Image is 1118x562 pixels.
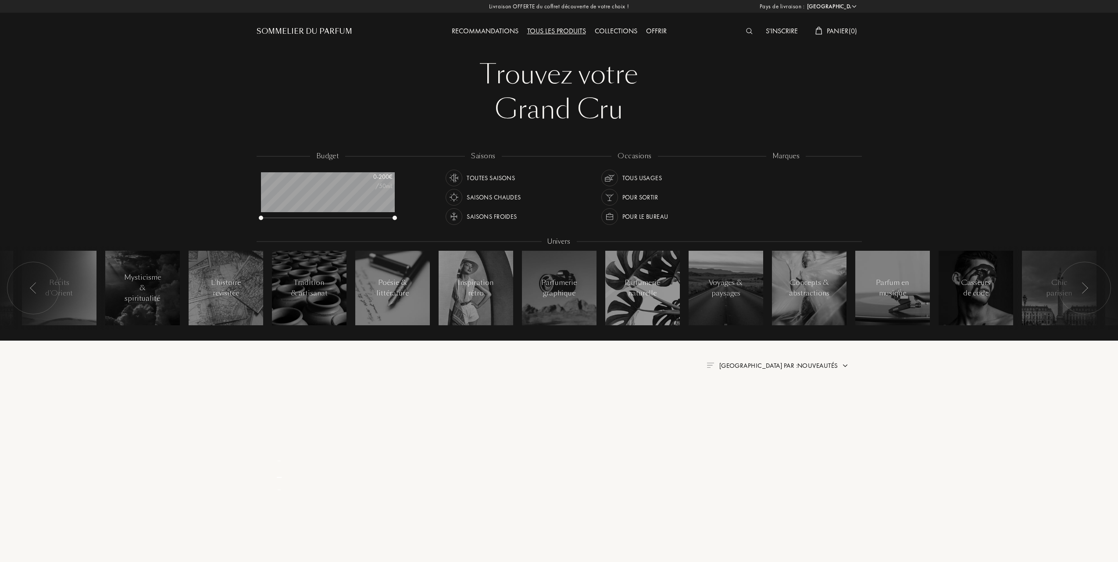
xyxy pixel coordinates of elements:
[457,277,494,299] div: Inspiration rétro
[622,189,658,206] div: Pour sortir
[622,208,668,225] div: Pour le bureau
[707,363,714,368] img: filter_by.png
[957,277,994,299] div: Casseurs de code
[761,26,802,37] div: S'inscrire
[263,92,855,127] div: Grand Cru
[761,26,802,36] a: S'inscrire
[263,57,855,92] div: Trouvez votre
[642,26,671,36] a: Offrir
[760,2,805,11] span: Pays de livraison :
[604,210,616,223] img: usage_occasion_work_white.svg
[789,277,829,299] div: Concepts & abstractions
[448,172,460,184] img: usage_season_average_white.svg
[349,172,393,181] div: 0 - 200 €
[447,26,523,37] div: Recommandations
[874,277,911,299] div: Parfum en musique
[260,464,299,481] div: _
[467,189,521,206] div: Saisons chaudes
[707,277,744,299] div: Voyages & paysages
[467,208,517,225] div: Saisons froides
[827,26,857,36] span: Panier ( 0 )
[124,272,161,304] div: Mysticisme & spiritualité
[523,26,590,36] a: Tous les produits
[604,191,616,203] img: usage_occasion_party_white.svg
[851,3,857,10] img: arrow_w.png
[262,396,296,430] img: pf_empty.png
[622,170,662,186] div: Tous usages
[262,523,296,558] img: pf_empty.png
[642,26,671,37] div: Offrir
[766,151,806,161] div: marques
[842,362,849,369] img: arrow.png
[523,26,590,37] div: Tous les produits
[448,191,460,203] img: usage_season_hot_white.svg
[541,237,576,247] div: Univers
[374,277,411,299] div: Poésie & littérature
[448,210,460,223] img: usage_season_cold_white.svg
[604,172,616,184] img: usage_occasion_all_white.svg
[590,26,642,36] a: Collections
[611,151,657,161] div: occasions
[624,277,661,299] div: Parfumerie naturelle
[290,277,328,299] div: Tradition & artisanat
[815,27,822,35] img: cart_white.svg
[260,454,299,463] div: _
[540,277,578,299] div: Parfumerie graphique
[30,282,37,294] img: arr_left.svg
[465,151,501,161] div: saisons
[260,483,299,492] div: _
[207,277,244,299] div: L'histoire revisitée
[257,26,352,37] a: Sommelier du Parfum
[590,26,642,37] div: Collections
[447,26,523,36] a: Recommandations
[310,151,346,161] div: budget
[467,170,515,186] div: Toutes saisons
[719,361,838,370] span: [GEOGRAPHIC_DATA] par : Nouveautés
[1081,282,1088,294] img: arr_left.svg
[349,181,393,191] div: /50mL
[746,28,753,34] img: search_icn_white.svg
